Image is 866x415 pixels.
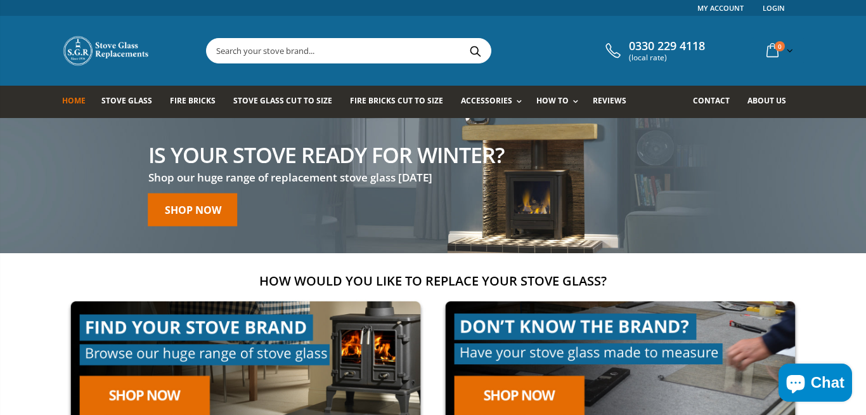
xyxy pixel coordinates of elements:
[461,39,489,63] button: Search
[101,86,162,118] a: Stove Glass
[593,86,636,118] a: Reviews
[775,41,785,51] span: 0
[170,86,225,118] a: Fire Bricks
[233,86,341,118] a: Stove Glass Cut To Size
[101,95,152,106] span: Stove Glass
[602,39,705,62] a: 0330 229 4118 (local rate)
[62,95,86,106] span: Home
[629,53,705,62] span: (local rate)
[148,143,504,165] h2: Is your stove ready for winter?
[170,95,216,106] span: Fire Bricks
[747,95,786,106] span: About us
[593,95,626,106] span: Reviews
[233,95,332,106] span: Stove Glass Cut To Size
[62,272,804,289] h2: How would you like to replace your stove glass?
[693,86,739,118] a: Contact
[761,38,796,63] a: 0
[350,86,453,118] a: Fire Bricks Cut To Size
[207,39,633,63] input: Search your stove brand...
[148,193,238,226] a: Shop now
[461,95,512,106] span: Accessories
[775,364,856,405] inbox-online-store-chat: Shopify online store chat
[629,39,705,53] span: 0330 229 4118
[536,95,569,106] span: How To
[461,86,528,118] a: Accessories
[62,35,151,67] img: Stove Glass Replacement
[536,86,585,118] a: How To
[747,86,796,118] a: About us
[693,95,730,106] span: Contact
[350,95,443,106] span: Fire Bricks Cut To Size
[62,86,95,118] a: Home
[148,170,504,185] h3: Shop our huge range of replacement stove glass [DATE]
